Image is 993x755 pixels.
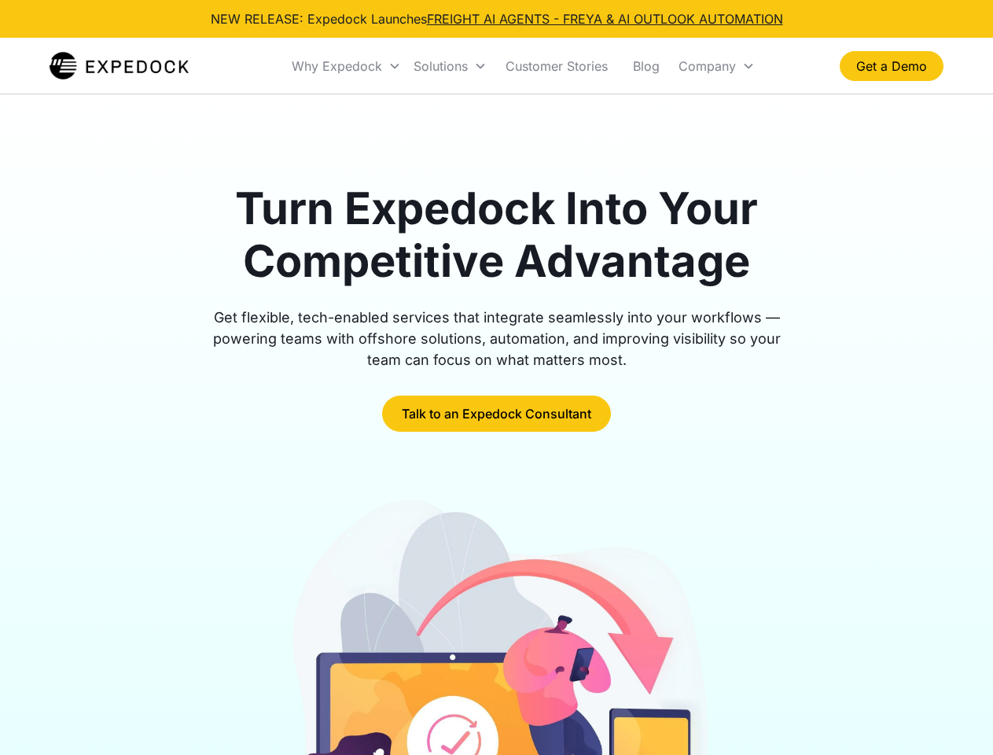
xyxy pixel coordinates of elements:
[620,39,672,93] a: Blog
[840,51,943,81] a: Get a Demo
[195,182,799,288] h1: Turn Expedock Into Your Competitive Advantage
[50,50,189,82] a: home
[195,307,799,370] div: Get flexible, tech-enabled services that integrate seamlessly into your workflows — powering team...
[679,58,736,74] div: Company
[50,50,189,82] img: Expedock Logo
[427,11,783,27] a: FREIGHT AI AGENTS - FREYA & AI OUTLOOK AUTOMATION
[414,58,468,74] div: Solutions
[914,679,993,755] iframe: Chat Widget
[285,39,407,93] div: Why Expedock
[407,39,493,93] div: Solutions
[493,39,620,93] a: Customer Stories
[672,39,761,93] div: Company
[382,396,611,432] a: Talk to an Expedock Consultant
[211,9,783,28] div: NEW RELEASE: Expedock Launches
[292,58,382,74] div: Why Expedock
